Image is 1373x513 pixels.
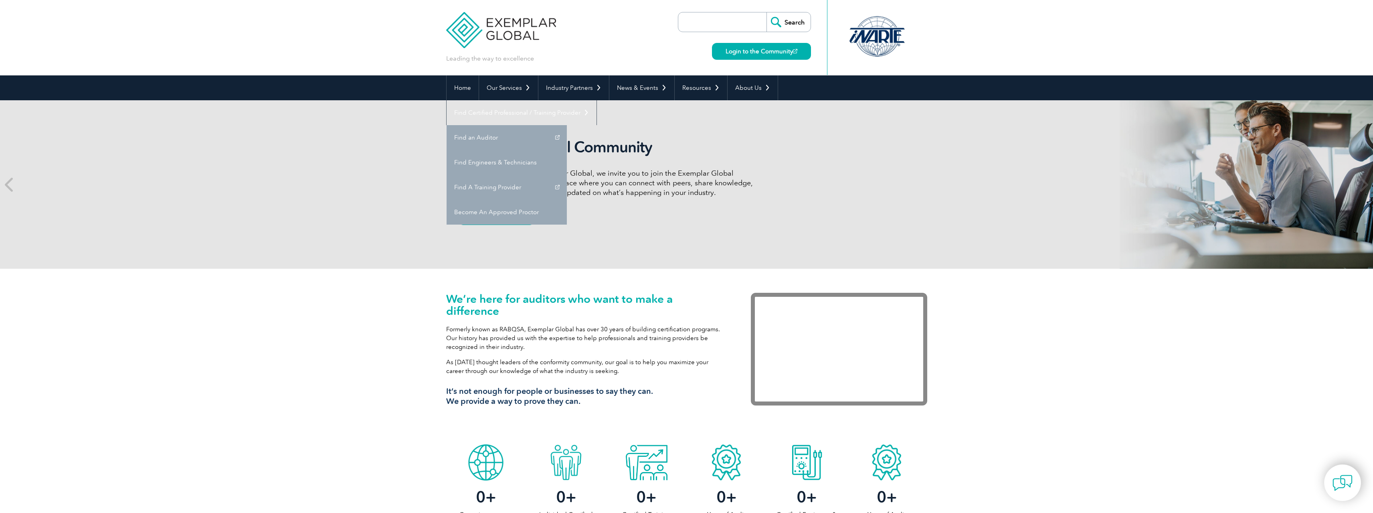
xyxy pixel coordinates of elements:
[728,75,778,100] a: About Us
[793,49,797,53] img: open_square.png
[447,75,479,100] a: Home
[716,487,726,507] span: 0
[447,100,597,125] a: Find Certified Professional / Training Provider
[538,75,609,100] a: Industry Partners
[766,12,811,32] input: Search
[609,75,674,100] a: News & Events
[686,491,766,503] h2: +
[447,200,567,225] a: Become An Approved Proctor
[877,487,886,507] span: 0
[446,386,727,406] h3: It’s not enough for people or businesses to say they can. We provide a way to prove they can.
[446,358,727,375] p: As [DATE] thought leaders of the conformity community, our goal is to help you maximize your care...
[526,491,606,503] h2: +
[446,325,727,351] p: Formerly known as RABQSA, Exemplar Global has over 30 years of building certification programs. O...
[447,175,567,200] a: Find A Training Provider
[447,150,567,175] a: Find Engineers & Technicians
[556,487,566,507] span: 0
[751,293,927,406] iframe: Exemplar Global: Working together to make a difference
[847,491,927,503] h2: +
[479,75,538,100] a: Our Services
[446,491,526,503] h2: +
[712,43,811,60] a: Login to the Community
[447,125,567,150] a: Find an Auditor
[675,75,727,100] a: Resources
[476,487,485,507] span: 0
[458,138,759,156] h2: Exemplar Global Community
[766,491,847,503] h2: +
[606,491,686,503] h2: +
[446,54,534,63] p: Leading the way to excellence
[458,168,759,197] p: As a valued member of Exemplar Global, we invite you to join the Exemplar Global Community—a fun,...
[636,487,646,507] span: 0
[446,293,727,317] h1: We’re here for auditors who want to make a difference
[797,487,806,507] span: 0
[1333,473,1353,493] img: contact-chat.png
